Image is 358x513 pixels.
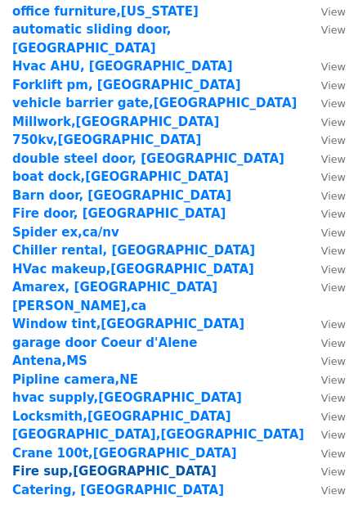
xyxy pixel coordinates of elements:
[12,427,304,442] a: [GEOGRAPHIC_DATA],[GEOGRAPHIC_DATA]
[305,115,346,129] a: View
[321,6,346,18] small: View
[321,245,346,257] small: View
[321,134,346,146] small: View
[305,243,346,258] a: View
[276,434,358,513] iframe: Chat Widget
[305,96,346,110] a: View
[12,446,236,461] a: Crane 100t,[GEOGRAPHIC_DATA]
[321,374,346,386] small: View
[305,409,346,424] a: View
[321,97,346,110] small: View
[321,318,346,331] small: View
[12,22,171,56] a: automatic sliding door, [GEOGRAPHIC_DATA]
[305,280,346,295] a: View
[12,151,284,166] a: double steel door, [GEOGRAPHIC_DATA]
[305,78,346,92] a: View
[12,464,217,479] a: Fire sup,[GEOGRAPHIC_DATA]
[305,59,346,74] a: View
[12,59,233,74] a: Hvac AHU, [GEOGRAPHIC_DATA]
[305,151,346,166] a: View
[305,372,346,387] a: View
[12,262,254,277] a: HVac makeup,[GEOGRAPHIC_DATA]
[12,169,229,184] a: boat dock,[GEOGRAPHIC_DATA]
[305,262,346,277] a: View
[305,188,346,203] a: View
[12,78,241,92] a: Forklift pm, [GEOGRAPHIC_DATA]
[12,133,201,147] a: 750kv,[GEOGRAPHIC_DATA]
[305,206,346,221] a: View
[12,4,199,19] a: office furniture,[US_STATE]
[305,335,346,350] a: View
[12,372,138,387] a: Pipline camera,NE
[321,281,346,294] small: View
[305,427,346,442] a: View
[305,4,346,19] a: View
[12,243,255,258] a: Chiller rental, [GEOGRAPHIC_DATA]
[12,115,219,129] a: Millwork,[GEOGRAPHIC_DATA]
[321,392,346,404] small: View
[12,96,297,110] a: vehicle barrier gate,[GEOGRAPHIC_DATA]
[12,280,217,313] a: Amarex, [GEOGRAPHIC_DATA][PERSON_NAME],ca
[12,483,224,497] a: Catering, [GEOGRAPHIC_DATA]
[12,225,119,240] a: Spider ex,ca/nv
[305,225,346,240] a: View
[321,24,346,36] small: View
[321,116,346,128] small: View
[305,169,346,184] a: View
[12,317,244,331] a: Window tint,[GEOGRAPHIC_DATA]
[305,317,346,331] a: View
[321,208,346,220] small: View
[12,206,226,221] a: Fire door, [GEOGRAPHIC_DATA]
[321,171,346,183] small: View
[321,429,346,441] small: View
[12,390,242,405] a: hvac supply,[GEOGRAPHIC_DATA]
[321,190,346,202] small: View
[321,153,346,165] small: View
[321,355,346,367] small: View
[305,353,346,368] a: View
[12,353,87,368] a: Antena,MS
[12,335,197,350] a: garage door Coeur d'Alene
[12,409,231,424] a: Locksmith,[GEOGRAPHIC_DATA]
[305,133,346,147] a: View
[321,337,346,349] small: View
[321,79,346,92] small: View
[321,61,346,73] small: View
[321,263,346,276] small: View
[12,188,231,203] a: Barn door, [GEOGRAPHIC_DATA]
[305,390,346,405] a: View
[321,411,346,423] small: View
[321,227,346,239] small: View
[305,22,346,37] a: View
